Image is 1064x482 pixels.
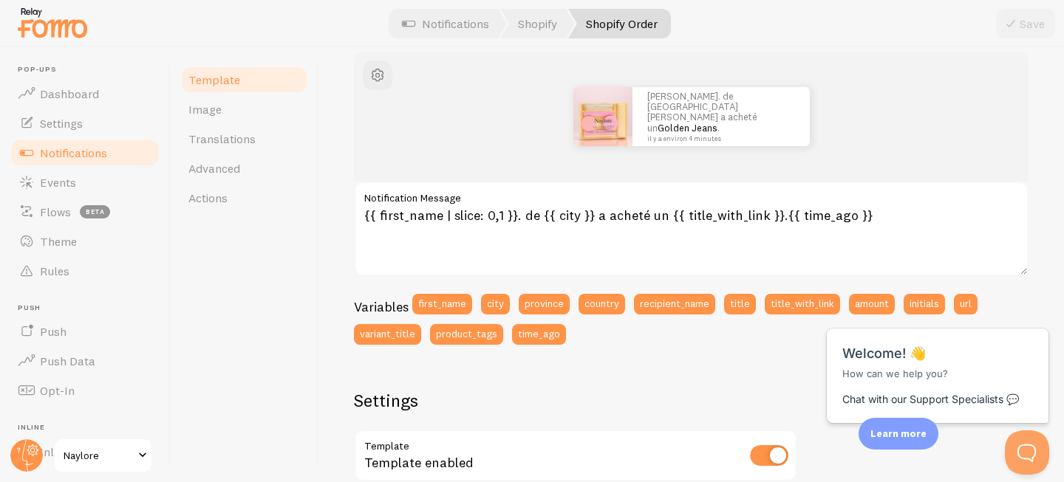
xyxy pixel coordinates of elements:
a: Translations [180,124,309,154]
a: Settings [9,109,161,138]
a: Theme [9,227,161,256]
span: Notifications [40,145,107,160]
button: title_with_link [765,294,840,314]
a: Naylore [53,438,153,473]
p: [PERSON_NAME]. de [GEOGRAPHIC_DATA][PERSON_NAME] a acheté un . [647,91,795,142]
a: Golden Jeans [658,122,717,134]
iframe: Help Scout Beacon - Open [1005,430,1049,475]
button: country [579,294,625,314]
span: Pop-ups [18,65,161,75]
span: Settings [40,116,83,131]
a: Events [9,168,161,197]
button: product_tags [430,324,503,345]
a: Advanced [180,154,309,183]
img: fomo-relay-logo-orange.svg [16,4,89,41]
iframe: Help Scout Beacon - Messages and Notifications [819,292,1057,430]
span: Translations [188,131,256,146]
span: Inline [18,423,161,433]
button: province [519,294,570,314]
span: Push [18,303,161,313]
a: Push Data [9,346,161,376]
a: Image [180,94,309,124]
button: city [481,294,510,314]
button: first_name [412,294,472,314]
span: Flows [40,204,71,219]
a: Notifications [9,138,161,168]
button: recipient_name [634,294,715,314]
a: Opt-In [9,376,161,405]
a: Template [180,65,309,94]
a: Actions [180,183,309,213]
button: variant_title [354,324,421,345]
span: Image [188,102,222,117]
span: Advanced [188,161,240,176]
a: Dashboard [9,79,161,109]
h2: Settings [354,389,797,412]
p: Learn more [870,427,927,441]
span: Opt-In [40,383,75,398]
span: beta [80,205,110,218]
h3: Variables [354,298,409,315]
label: Notification Message [354,182,1029,207]
span: Template [188,72,240,87]
button: time_ago [512,324,566,345]
span: Rules [40,264,69,278]
span: Dashboard [40,86,99,101]
span: Push [40,324,66,339]
span: Theme [40,234,77,249]
button: title [724,294,756,314]
span: Actions [188,190,228,205]
span: Naylore [64,447,134,464]
a: Push [9,317,161,346]
img: Fomo [573,87,632,146]
a: Inline [9,437,161,466]
a: Flows beta [9,197,161,227]
span: Events [40,175,76,190]
small: il y a environ 4 minutes [647,135,791,142]
a: Rules [9,256,161,286]
div: Learn more [859,418,938,450]
span: Push Data [40,354,95,368]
